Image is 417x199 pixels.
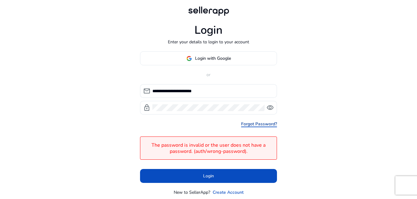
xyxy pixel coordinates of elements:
[241,121,277,127] a: Forgot Password?
[194,24,223,37] h1: Login
[203,173,214,179] span: Login
[168,39,249,45] p: Enter your details to login to your account
[195,55,231,62] span: Login with Google
[213,189,244,196] a: Create Account
[186,56,192,61] img: google-logo.svg
[143,142,274,154] h4: The password is invalid or the user does not have a password. (auth/wrong-password).
[143,104,151,111] span: lock
[143,87,151,95] span: mail
[174,189,210,196] p: New to SellerApp?
[140,169,277,183] button: Login
[266,104,274,111] span: visibility
[140,71,277,78] p: or
[140,51,277,65] button: Login with Google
